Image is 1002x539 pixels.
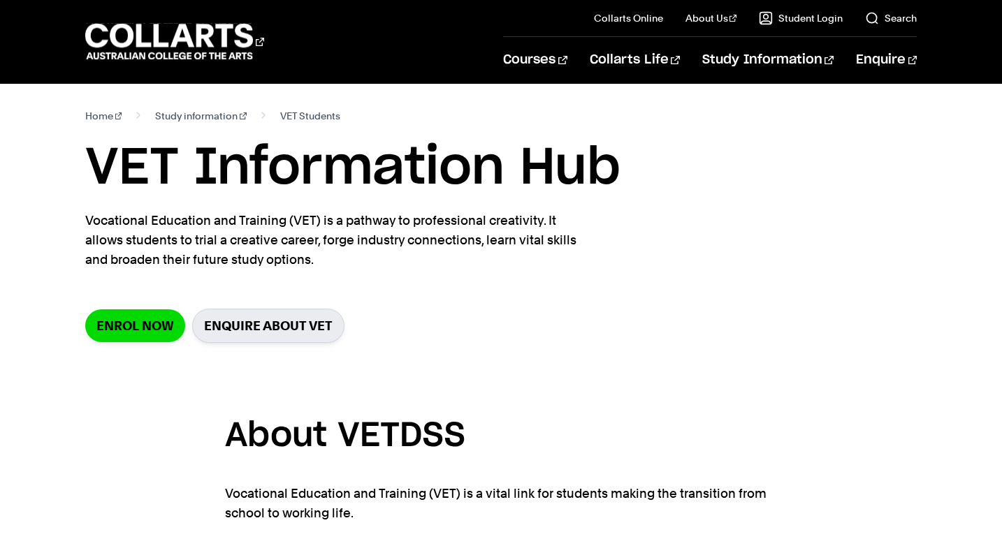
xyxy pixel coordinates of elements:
a: Study Information [702,37,834,83]
h3: About VETDSS [225,410,777,464]
p: Vocational Education and Training (VET) is a pathway to professional creativity. It allows studen... [85,211,595,269]
a: Collarts Life [590,37,680,83]
div: Go to homepage [85,22,264,61]
a: Student Login [759,11,843,25]
a: Courses [503,37,567,83]
a: About Us [685,11,737,25]
a: Study information [155,106,247,126]
a: Enquire [856,37,917,83]
h1: VET Information Hub [85,137,917,200]
span: VET Students [280,106,340,126]
p: Vocational Education and Training (VET) is a vital link for students making the transition from s... [225,484,777,523]
a: Enquire about VET [192,309,344,343]
a: Search [865,11,917,25]
a: Collarts Online [594,11,663,25]
a: Enrol Now [85,309,185,342]
a: Home [85,106,122,126]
